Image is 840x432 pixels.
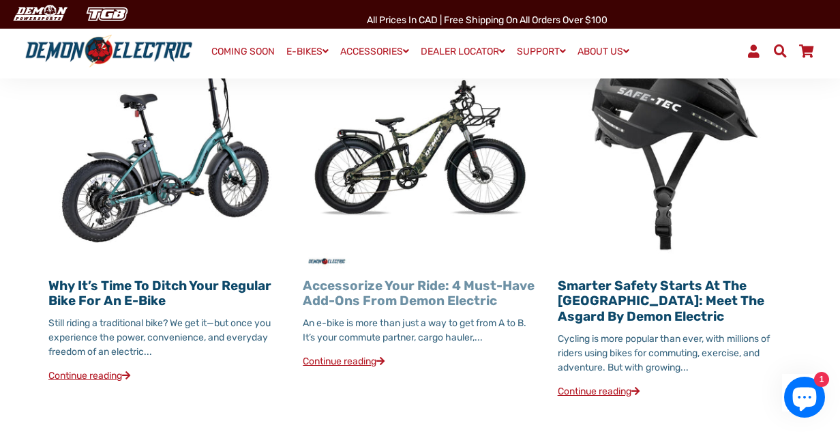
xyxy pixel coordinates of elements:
img: Demon Electric [7,3,72,25]
a: ABOUT US [573,42,634,61]
span: All Prices in CAD | Free shipping on all orders over $100 [367,14,607,26]
a: Why It’s Time to Ditch Your Regular Bike for an E-Bike [48,278,271,309]
a: Continue reading [558,386,640,397]
div: Still riding a traditional bike? We get it—but once you experience the power, convenience, and ev... [48,316,282,359]
img: Accessorize Your Ride: 4 Must-Have Add-Ons from Demon Electric [303,34,537,268]
a: SUPPORT [512,42,571,61]
a: DEALER LOCATOR [416,42,510,61]
a: Accessorize Your Ride: 4 Must-Have Add-Ons from Demon Electric [303,278,535,309]
img: TGB Canada [79,3,135,25]
a: ACCESSORIES [335,42,414,61]
a: Smarter Safety Starts at the [GEOGRAPHIC_DATA]: Meet the Asgard by Demon Electric [558,278,764,325]
img: Smarter Safety Starts at the Helmet: Meet the Asgard by Demon Electric [558,34,792,268]
div: An e-bike is more than just a way to get from A to B. It’s your commute partner, cargo hauler,... [303,316,537,345]
a: COMING SOON [207,42,280,61]
a: E-BIKES [282,42,333,61]
img: Why It’s Time to Ditch Your Regular Bike for an E-Bike [48,34,282,268]
img: Demon Electric logo [20,34,197,69]
inbox-online-store-chat: Shopify online store chat [780,377,829,421]
a: Continue reading [48,370,130,381]
div: Cycling is more popular than ever, with millions of riders using bikes for commuting, exercise, a... [558,332,792,375]
a: Continue reading [303,356,385,367]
